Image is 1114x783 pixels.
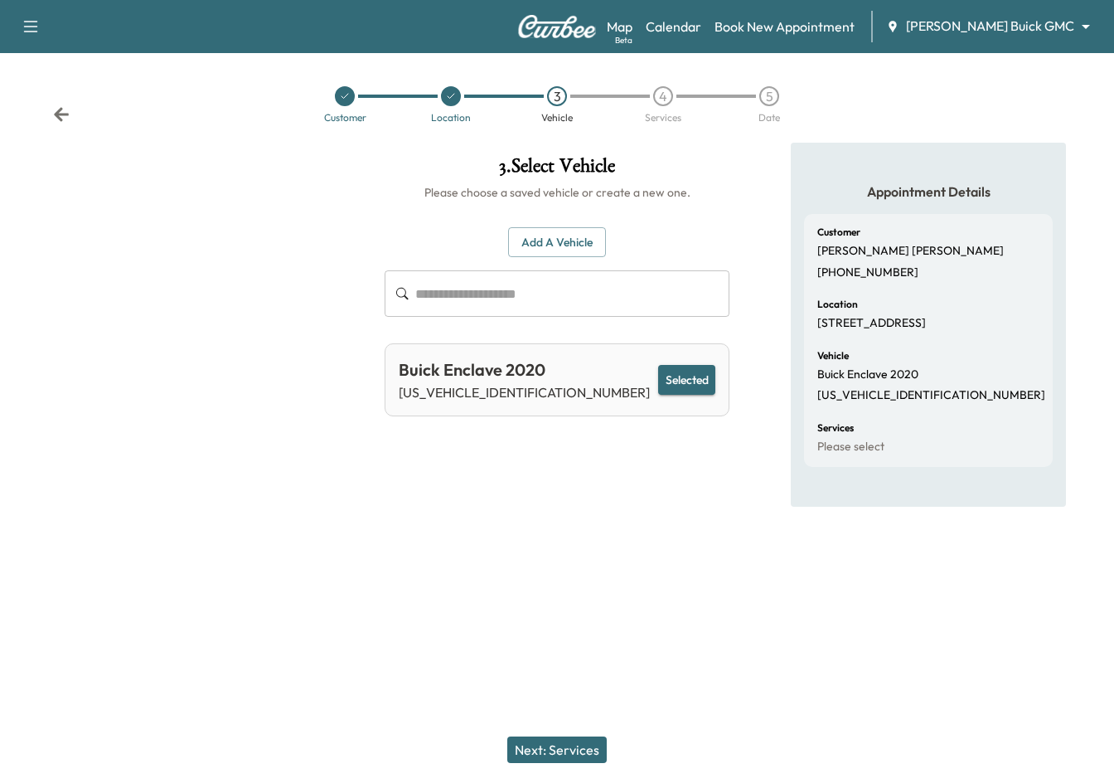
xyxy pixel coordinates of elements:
[517,15,597,38] img: Curbee Logo
[541,113,573,123] div: Vehicle
[547,86,567,106] div: 3
[607,17,632,36] a: MapBeta
[399,357,650,382] div: Buick Enclave 2020
[431,113,471,123] div: Location
[646,17,701,36] a: Calendar
[817,351,849,361] h6: Vehicle
[653,86,673,106] div: 4
[385,156,729,184] h1: 3 . Select Vehicle
[324,113,366,123] div: Customer
[615,34,632,46] div: Beta
[714,17,855,36] a: Book New Appointment
[817,265,918,280] p: [PHONE_NUMBER]
[817,423,854,433] h6: Services
[53,106,70,123] div: Back
[817,367,918,382] p: Buick Enclave 2020
[817,299,858,309] h6: Location
[817,440,884,455] p: Please select
[758,113,780,123] div: Date
[804,182,1053,201] h5: Appointment Details
[817,316,926,331] p: [STREET_ADDRESS]
[817,244,1004,259] p: [PERSON_NAME] [PERSON_NAME]
[385,184,729,201] h6: Please choose a saved vehicle or create a new one.
[817,227,860,237] h6: Customer
[906,17,1074,36] span: [PERSON_NAME] Buick GMC
[399,382,650,402] p: [US_VEHICLE_IDENTIFICATION_NUMBER]
[507,737,607,763] button: Next: Services
[759,86,779,106] div: 5
[645,113,681,123] div: Services
[658,365,715,396] button: Selected
[508,227,606,258] button: Add a Vehicle
[817,388,1045,403] p: [US_VEHICLE_IDENTIFICATION_NUMBER]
